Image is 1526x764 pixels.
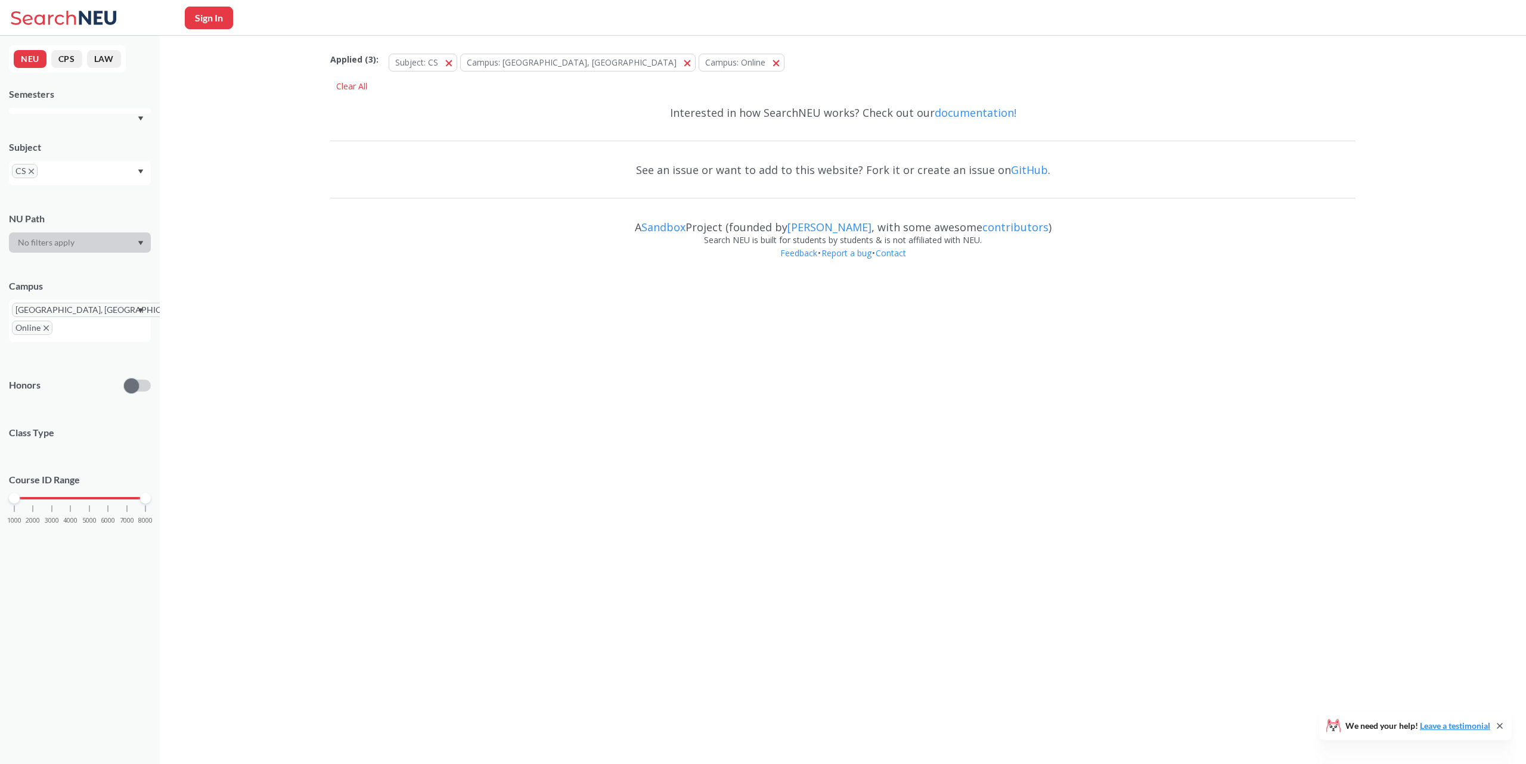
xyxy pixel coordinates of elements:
a: contributors [982,220,1049,234]
div: Dropdown arrow [9,232,151,253]
svg: X to remove pill [29,169,34,174]
span: Campus: Online [705,57,765,68]
span: We need your help! [1345,722,1490,730]
div: Search NEU is built for students by students & is not affiliated with NEU. [330,234,1356,247]
a: Leave a testimonial [1420,720,1490,731]
span: Applied ( 3 ): [330,53,379,66]
svg: Dropdown arrow [138,116,144,121]
span: 4000 [63,517,77,524]
div: A Project (founded by , with some awesome ) [330,210,1356,234]
div: Clear All [330,77,373,95]
p: Honors [9,378,41,392]
span: 7000 [120,517,134,524]
svg: X to remove pill [44,325,49,331]
a: GitHub [1011,163,1048,177]
span: Subject: CS [395,57,438,68]
button: LAW [87,50,121,68]
a: Feedback [780,247,818,259]
span: Campus: [GEOGRAPHIC_DATA], [GEOGRAPHIC_DATA] [467,57,677,68]
span: CSX to remove pill [12,164,38,178]
button: CPS [51,50,82,68]
div: CSX to remove pillDropdown arrow [9,161,151,185]
span: 2000 [26,517,40,524]
button: Campus: [GEOGRAPHIC_DATA], [GEOGRAPHIC_DATA] [460,54,696,72]
button: NEU [14,50,46,68]
a: documentation! [935,105,1016,120]
svg: Dropdown arrow [138,169,144,174]
svg: Dropdown arrow [138,241,144,246]
div: NU Path [9,212,151,225]
span: 1000 [7,517,21,524]
span: 3000 [45,517,59,524]
button: Campus: Online [699,54,784,72]
p: Course ID Range [9,473,151,487]
span: OnlineX to remove pill [12,321,52,335]
a: [PERSON_NAME] [787,220,871,234]
div: Semesters [9,88,151,101]
div: Subject [9,141,151,154]
span: Class Type [9,426,151,439]
span: 6000 [101,517,115,524]
a: Sandbox [641,220,686,234]
button: Subject: CS [389,54,457,72]
span: 5000 [82,517,97,524]
a: Report a bug [821,247,872,259]
a: Contact [875,247,907,259]
button: Sign In [185,7,233,29]
svg: Dropdown arrow [138,308,144,313]
div: Interested in how SearchNEU works? Check out our [330,95,1356,130]
span: [GEOGRAPHIC_DATA], [GEOGRAPHIC_DATA]X to remove pill [12,303,201,317]
span: 8000 [138,517,153,524]
div: See an issue or want to add to this website? Fork it or create an issue on . [330,153,1356,187]
div: Campus [9,279,151,293]
div: [GEOGRAPHIC_DATA], [GEOGRAPHIC_DATA]X to remove pillOnlineX to remove pillDropdown arrow [9,300,151,342]
div: • • [330,247,1356,278]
